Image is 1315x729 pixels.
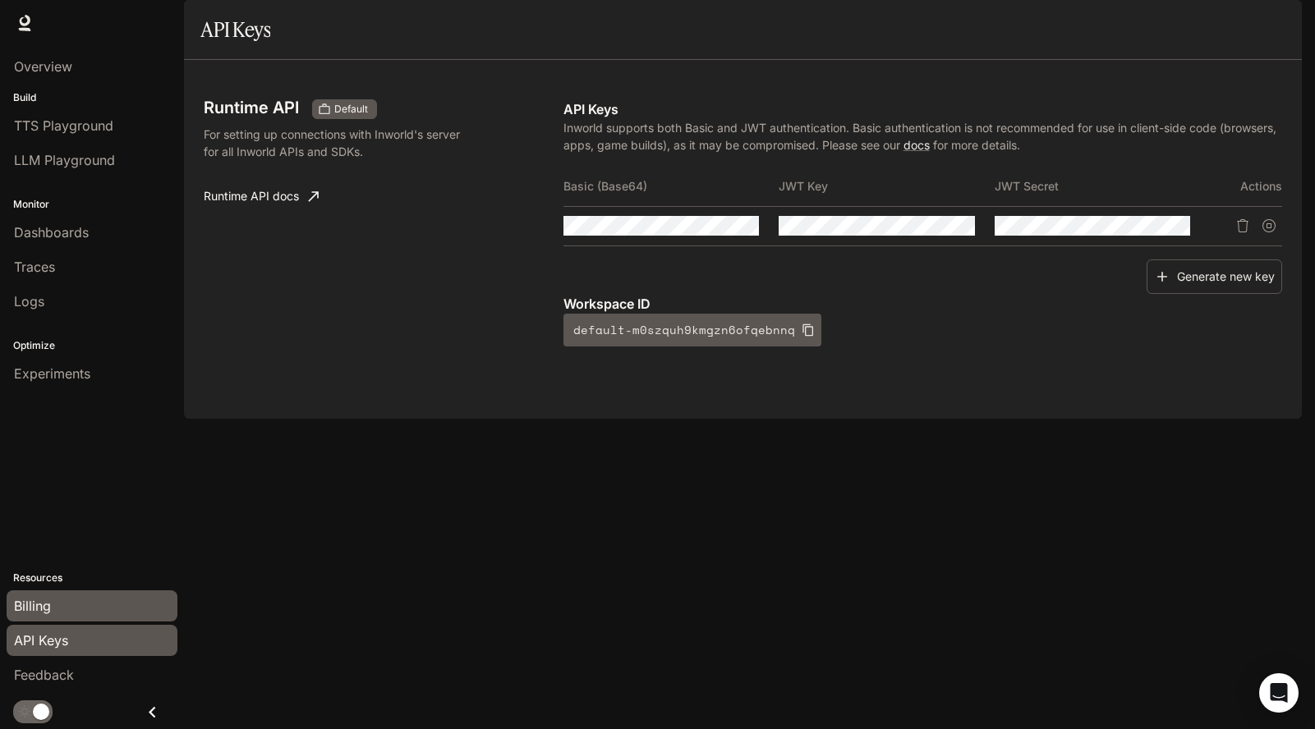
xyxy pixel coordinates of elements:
[563,119,1282,154] p: Inworld supports both Basic and JWT authentication. Basic authentication is not recommended for u...
[200,13,270,46] h1: API Keys
[1147,259,1282,295] button: Generate new key
[312,99,377,119] div: These keys will apply to your current workspace only
[204,126,463,160] p: For setting up connections with Inworld's server for all Inworld APIs and SDKs.
[563,314,821,346] button: default-m0szquh9kmgzn6ofqebnnq
[328,102,375,117] span: Default
[1210,167,1282,206] th: Actions
[1256,213,1282,239] button: Suspend API key
[995,167,1211,206] th: JWT Secret
[204,99,299,116] h3: Runtime API
[197,180,325,213] a: Runtime API docs
[1259,673,1299,713] div: Open Intercom Messenger
[563,167,779,206] th: Basic (Base64)
[1230,213,1256,239] button: Delete API key
[903,138,930,152] a: docs
[563,294,1282,314] p: Workspace ID
[779,167,995,206] th: JWT Key
[563,99,1282,119] p: API Keys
